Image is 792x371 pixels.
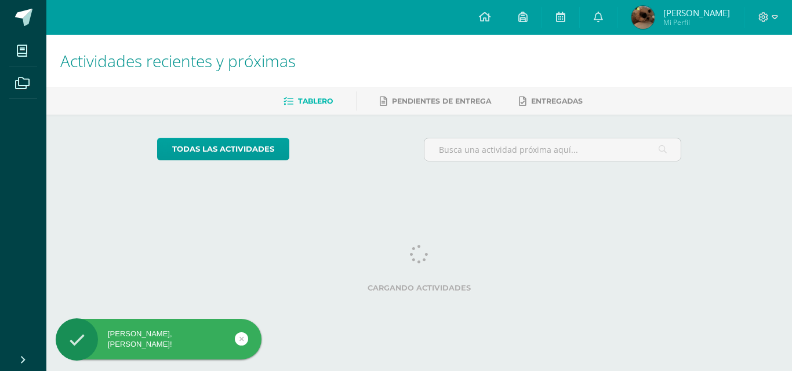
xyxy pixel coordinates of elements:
[157,284,682,292] label: Cargando actividades
[392,97,491,105] span: Pendientes de entrega
[663,17,730,27] span: Mi Perfil
[284,92,333,111] a: Tablero
[380,92,491,111] a: Pendientes de entrega
[157,138,289,160] a: todas las Actividades
[631,6,655,29] img: 9ec1277032dcce97ac4c44927f1e4158.png
[298,97,333,105] span: Tablero
[56,329,261,350] div: [PERSON_NAME], [PERSON_NAME]!
[663,7,730,19] span: [PERSON_NAME]
[424,138,681,161] input: Busca una actividad próxima aquí...
[519,92,583,111] a: Entregadas
[531,97,583,105] span: Entregadas
[60,50,296,72] span: Actividades recientes y próximas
